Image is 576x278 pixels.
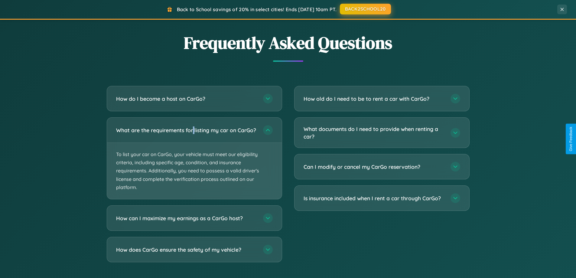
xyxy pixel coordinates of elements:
h2: Frequently Asked Questions [107,31,470,54]
button: BACK2SCHOOL20 [340,4,391,15]
h3: How can I maximize my earnings as a CarGo host? [116,214,257,222]
h3: What documents do I need to provide when renting a car? [304,125,444,140]
h3: How does CarGo ensure the safety of my vehicle? [116,246,257,253]
h3: Can I modify or cancel my CarGo reservation? [304,163,444,171]
p: To list your car on CarGo, your vehicle must meet our eligibility criteria, including specific ag... [107,143,282,199]
h3: What are the requirements for listing my car on CarGo? [116,126,257,134]
span: Back to School savings of 20% in select cities! Ends [DATE] 10am PT. [177,6,337,12]
h3: How do I become a host on CarGo? [116,95,257,103]
h3: How old do I need to be to rent a car with CarGo? [304,95,444,103]
h3: Is insurance included when I rent a car through CarGo? [304,195,444,202]
div: Give Feedback [569,127,573,151]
